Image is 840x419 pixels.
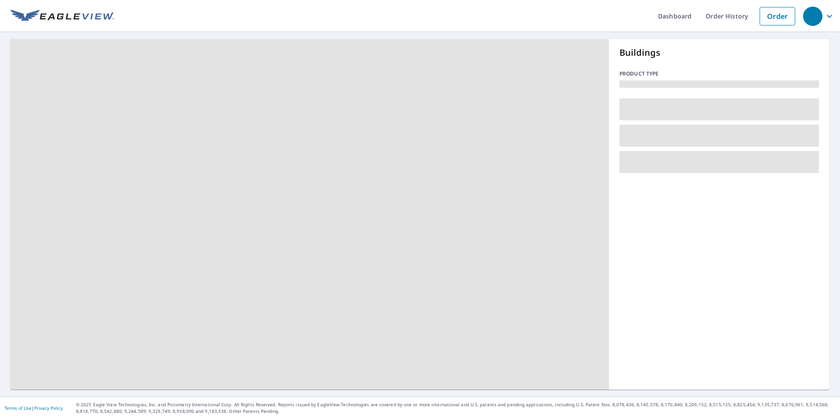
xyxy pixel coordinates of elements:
a: Terms of Use [4,405,32,411]
a: Privacy Policy [34,405,63,411]
p: Product type [619,70,819,78]
p: © 2025 Eagle View Technologies, Inc. and Pictometry International Corp. All Rights Reserved. Repo... [76,401,836,415]
a: Order [760,7,795,25]
p: Buildings [619,46,819,59]
img: EV Logo [11,10,114,23]
p: | [4,405,63,411]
